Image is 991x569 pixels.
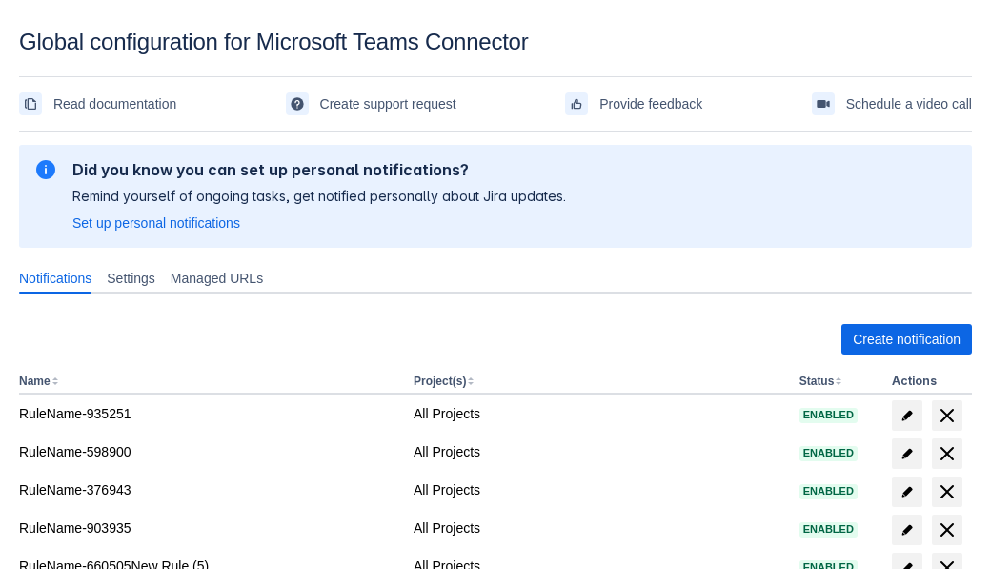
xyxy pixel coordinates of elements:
[565,89,702,119] a: Provide feedback
[414,442,784,461] div: All Projects
[812,89,972,119] a: Schedule a video call
[19,442,398,461] div: RuleName-598900
[816,96,831,112] span: videoCall
[53,89,176,119] span: Read documentation
[320,89,456,119] span: Create support request
[414,518,784,538] div: All Projects
[19,89,176,119] a: Read documentation
[936,518,959,541] span: delete
[72,160,566,179] h2: Did you know you can set up personal notifications?
[799,524,858,535] span: Enabled
[853,324,961,355] span: Create notification
[19,404,398,423] div: RuleName-935251
[799,375,835,388] button: Status
[72,213,240,233] a: Set up personal notifications
[900,484,915,499] span: edit
[569,96,584,112] span: feedback
[107,269,155,288] span: Settings
[171,269,263,288] span: Managed URLs
[19,480,398,499] div: RuleName-376943
[19,29,972,55] div: Global configuration for Microsoft Teams Connector
[846,89,972,119] span: Schedule a video call
[900,446,915,461] span: edit
[414,480,784,499] div: All Projects
[290,96,305,112] span: support
[936,442,959,465] span: delete
[19,375,51,388] button: Name
[936,480,959,503] span: delete
[936,404,959,427] span: delete
[414,375,466,388] button: Project(s)
[286,89,456,119] a: Create support request
[72,187,566,206] p: Remind yourself of ongoing tasks, get notified personally about Jira updates.
[414,404,784,423] div: All Projects
[884,370,972,395] th: Actions
[23,96,38,112] span: documentation
[19,518,398,538] div: RuleName-903935
[19,269,91,288] span: Notifications
[841,324,972,355] button: Create notification
[599,89,702,119] span: Provide feedback
[799,448,858,458] span: Enabled
[34,158,57,181] span: information
[799,486,858,497] span: Enabled
[799,410,858,420] span: Enabled
[900,408,915,423] span: edit
[900,522,915,538] span: edit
